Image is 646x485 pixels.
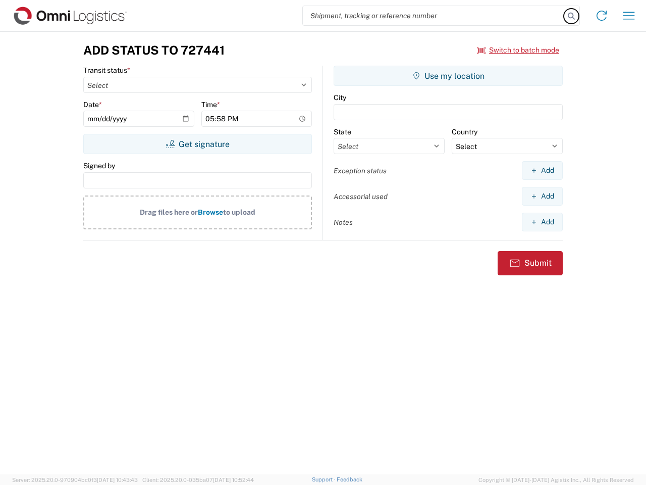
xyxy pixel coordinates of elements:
label: Accessorial used [334,192,388,201]
span: Drag files here or [140,208,198,216]
span: Copyright © [DATE]-[DATE] Agistix Inc., All Rights Reserved [478,475,634,484]
label: Date [83,100,102,109]
label: Notes [334,218,353,227]
button: Add [522,187,563,206]
label: Time [201,100,220,109]
label: City [334,93,346,102]
span: [DATE] 10:52:44 [213,477,254,483]
button: Add [522,161,563,180]
button: Switch to batch mode [477,42,559,59]
span: Server: 2025.20.0-970904bc0f3 [12,477,138,483]
a: Feedback [337,476,362,482]
label: Country [452,127,477,136]
input: Shipment, tracking or reference number [303,6,564,25]
label: Exception status [334,166,387,175]
label: State [334,127,351,136]
button: Add [522,213,563,231]
button: Use my location [334,66,563,86]
button: Submit [498,251,563,275]
a: Support [312,476,337,482]
span: to upload [223,208,255,216]
label: Transit status [83,66,130,75]
span: Client: 2025.20.0-035ba07 [142,477,254,483]
span: [DATE] 10:43:43 [97,477,138,483]
span: Browse [198,208,223,216]
button: Get signature [83,134,312,154]
h3: Add Status to 727441 [83,43,225,58]
label: Signed by [83,161,115,170]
